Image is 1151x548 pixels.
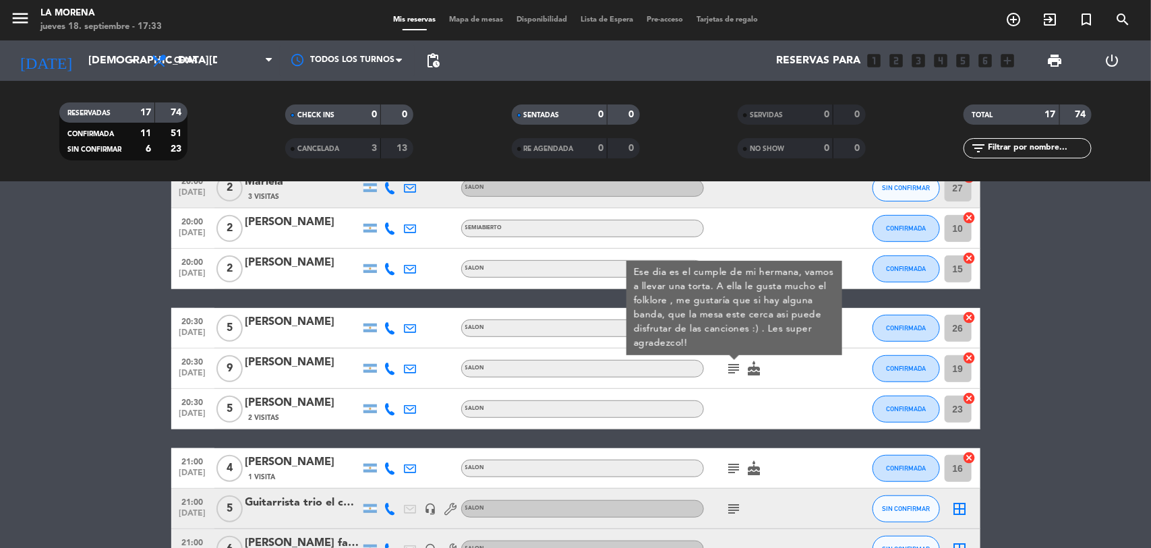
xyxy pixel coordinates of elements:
[873,315,940,342] button: CONFIRMADA
[171,144,184,154] strong: 23
[628,110,637,119] strong: 0
[524,112,560,119] span: SENTADAS
[854,144,862,153] strong: 0
[216,175,243,202] span: 2
[574,16,640,24] span: Lista de Espera
[873,355,940,382] button: CONFIRMADA
[216,455,243,482] span: 4
[726,501,742,517] i: subject
[1042,11,1058,28] i: exit_to_app
[216,495,243,522] span: 5
[963,251,976,265] i: cancel
[425,53,441,69] span: pending_actions
[986,141,1091,156] input: Filtrar por nombre...
[176,229,210,244] span: [DATE]
[67,131,114,138] span: CONFIRMADA
[67,146,121,153] span: SIN CONFIRMAR
[999,52,1017,69] i: add_box
[10,8,30,33] button: menu
[746,361,763,377] i: cake
[171,108,184,117] strong: 74
[171,129,184,138] strong: 51
[873,455,940,482] button: CONFIRMADA
[1115,11,1131,28] i: search
[977,52,995,69] i: looks_6
[245,313,360,331] div: [PERSON_NAME]
[245,214,360,231] div: [PERSON_NAME]
[963,351,976,365] i: cancel
[297,146,339,152] span: CANCELADA
[372,110,377,119] strong: 0
[1045,110,1056,119] strong: 17
[176,453,210,468] span: 21:00
[40,20,162,34] div: jueves 18. septiembre - 17:33
[216,396,243,423] span: 5
[140,129,151,138] strong: 11
[249,191,280,202] span: 3 Visitas
[465,465,485,470] span: SALON
[933,52,950,69] i: looks_4
[176,313,210,328] span: 20:30
[598,110,603,119] strong: 0
[403,110,411,119] strong: 0
[245,454,360,471] div: [PERSON_NAME]
[873,175,940,202] button: SIN CONFIRMAR
[386,16,442,24] span: Mis reservas
[245,254,360,272] div: [PERSON_NAME]
[854,110,862,119] strong: 0
[970,140,986,156] i: filter_list
[1104,53,1120,69] i: power_settings_new
[67,110,111,117] span: RESERVADAS
[176,369,210,384] span: [DATE]
[886,365,926,372] span: CONFIRMADA
[690,16,765,24] span: Tarjetas de regalo
[249,413,280,423] span: 2 Visitas
[174,56,198,65] span: Cena
[176,493,210,509] span: 21:00
[882,505,930,512] span: SIN CONFIRMAR
[1075,110,1089,119] strong: 74
[245,394,360,412] div: [PERSON_NAME]
[873,396,940,423] button: CONFIRMADA
[249,472,276,483] span: 1 Visita
[963,451,976,464] i: cancel
[886,405,926,413] span: CONFIRMADA
[176,509,210,524] span: [DATE]
[824,144,829,153] strong: 0
[824,110,829,119] strong: 0
[873,495,940,522] button: SIN CONFIRMAR
[640,16,690,24] span: Pre-acceso
[886,324,926,332] span: CONFIRMADA
[972,112,993,119] span: TOTAL
[397,144,411,153] strong: 13
[886,464,926,472] span: CONFIRMADA
[886,265,926,272] span: CONFIRMADA
[216,255,243,282] span: 2
[628,144,637,153] strong: 0
[176,394,210,409] span: 20:30
[866,52,883,69] i: looks_one
[245,494,360,512] div: Guitarrista trio el castiloo
[888,52,906,69] i: looks_two
[176,253,210,269] span: 20:00
[442,16,510,24] span: Mapa de mesas
[465,185,485,190] span: SALON
[245,173,360,191] div: Mariela
[465,266,485,271] span: SALON
[216,215,243,242] span: 2
[176,409,210,425] span: [DATE]
[777,55,861,67] span: Reservas para
[176,468,210,484] span: [DATE]
[873,215,940,242] button: CONFIRMADA
[910,52,928,69] i: looks_3
[952,501,968,517] i: border_all
[297,112,334,119] span: CHECK INS
[963,311,976,324] i: cancel
[176,353,210,369] span: 20:30
[245,354,360,371] div: [PERSON_NAME]
[1046,53,1063,69] span: print
[10,46,82,75] i: [DATE]
[963,392,976,405] i: cancel
[886,224,926,232] span: CONFIRMADA
[10,8,30,28] i: menu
